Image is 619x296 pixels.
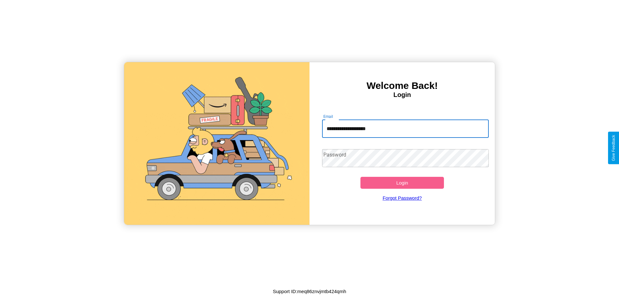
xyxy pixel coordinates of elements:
p: Support ID: meq86znvjmtb424qmh [273,287,346,296]
h4: Login [309,91,495,99]
a: Forgot Password? [319,189,486,207]
div: Give Feedback [611,135,616,161]
button: Login [360,177,444,189]
h3: Welcome Back! [309,80,495,91]
label: Email [323,114,333,119]
img: gif [124,62,309,225]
